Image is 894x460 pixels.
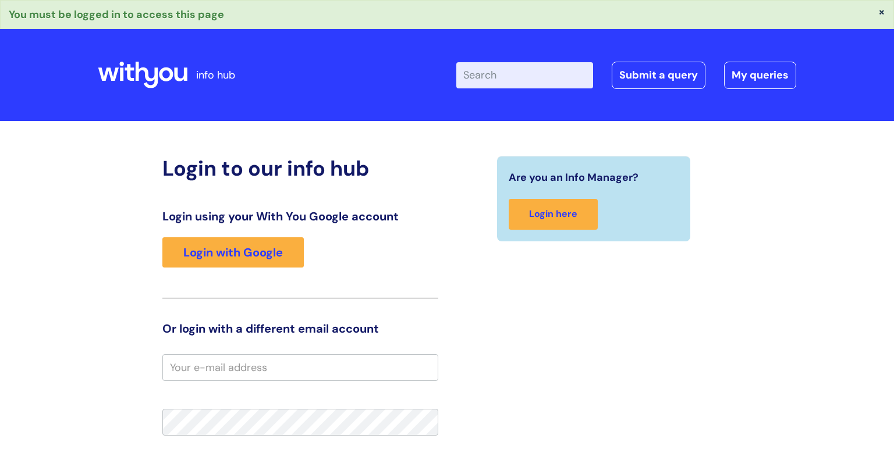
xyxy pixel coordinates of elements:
h3: Or login with a different email account [162,322,438,336]
h2: Login to our info hub [162,156,438,181]
h3: Login using your With You Google account [162,209,438,223]
a: My queries [724,62,796,88]
span: Are you an Info Manager? [509,168,638,187]
p: info hub [196,66,235,84]
button: × [878,6,885,17]
a: Submit a query [612,62,705,88]
input: Your e-mail address [162,354,438,381]
input: Search [456,62,593,88]
a: Login here [509,199,598,230]
a: Login with Google [162,237,304,268]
